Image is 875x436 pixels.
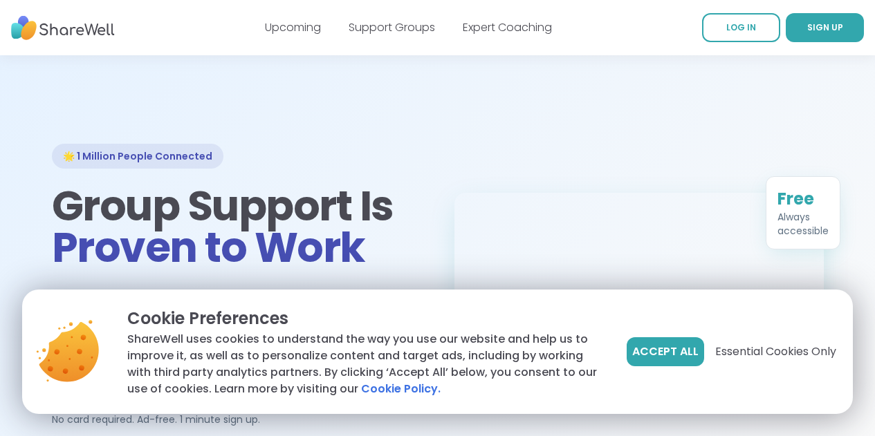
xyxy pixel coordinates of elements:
[726,21,756,33] span: LOG IN
[52,144,223,169] div: 🌟 1 Million People Connected
[715,343,836,360] span: Essential Cookies Only
[361,381,441,397] a: Cookie Policy.
[127,306,605,331] p: Cookie Preferences
[627,337,704,366] button: Accept All
[52,185,421,268] h1: Group Support Is
[786,13,864,42] a: SIGN UP
[807,21,843,33] span: SIGN UP
[632,343,699,360] span: Accept All
[265,19,321,35] a: Upcoming
[777,210,829,238] div: Always accessible
[463,19,552,35] a: Expert Coaching
[702,13,780,42] a: LOG IN
[52,218,365,276] span: Proven to Work
[127,331,605,397] p: ShareWell uses cookies to understand the way you use our website and help us to improve it, as we...
[777,188,829,210] div: Free
[52,413,421,426] p: No card required. Ad-free. 1 minute sign up.
[11,9,115,47] img: ShareWell Nav Logo
[349,19,435,35] a: Support Groups
[52,285,421,330] h2: Find hundreds of live online support groups each week.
